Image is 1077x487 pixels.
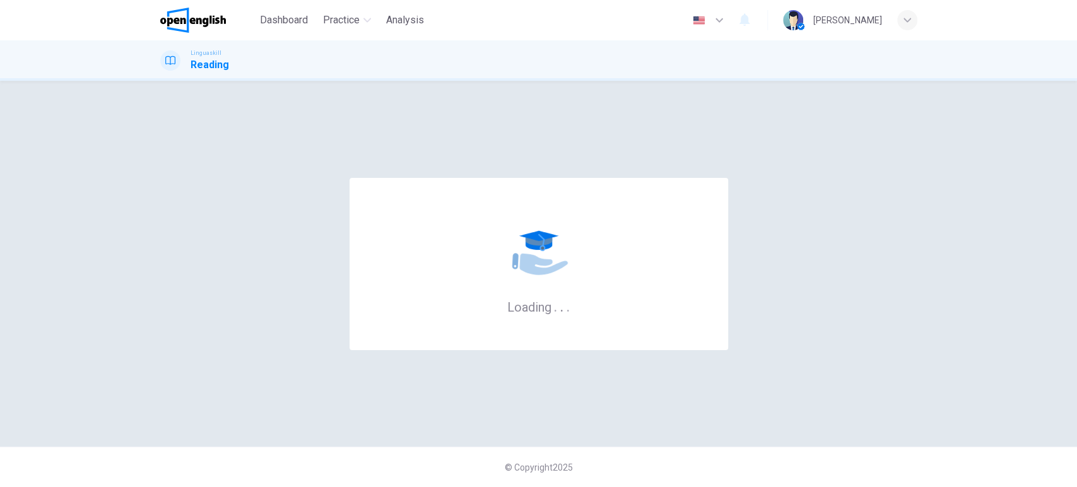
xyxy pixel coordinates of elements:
button: Analysis [381,9,429,32]
img: en [691,16,707,25]
img: OpenEnglish logo [160,8,227,33]
span: © Copyright 2025 [505,462,573,472]
span: Linguaskill [191,49,221,57]
img: Profile picture [783,10,803,30]
button: Dashboard [255,9,313,32]
a: OpenEnglish logo [160,8,256,33]
span: Dashboard [260,13,308,28]
h6: Loading [507,298,570,315]
button: Practice [318,9,376,32]
h1: Reading [191,57,229,73]
h6: . [553,295,558,316]
span: Practice [323,13,360,28]
h6: . [566,295,570,316]
span: Analysis [386,13,424,28]
h6: . [560,295,564,316]
div: [PERSON_NAME] [813,13,882,28]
